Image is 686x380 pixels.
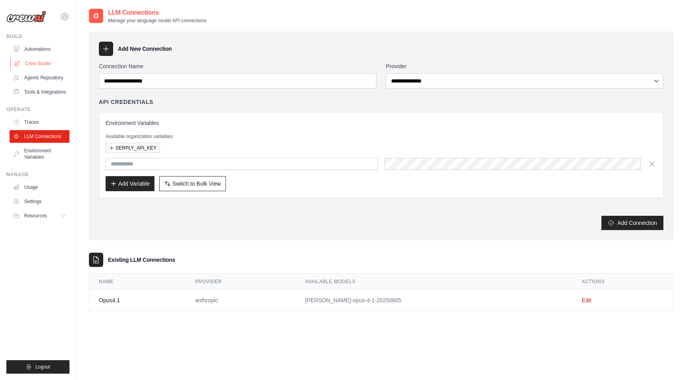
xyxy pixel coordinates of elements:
td: anthropic [185,290,295,311]
a: Automations [10,43,69,56]
h3: Add New Connection [118,45,172,53]
button: Switch to Bulk View [159,176,226,191]
button: Logout [6,360,69,374]
div: Build [6,33,69,40]
a: Edit [582,297,591,303]
h3: Existing LLM Connections [108,256,175,264]
div: Manage [6,171,69,178]
a: Traces [10,116,69,129]
button: Add Variable [106,176,154,191]
a: Crew Studio [10,57,70,70]
th: Provider [185,274,295,290]
p: Manage your language model API connections [108,17,206,24]
a: Environment Variables [10,144,69,163]
label: Connection Name [99,62,376,70]
img: Logo [6,11,46,23]
span: Logout [35,364,50,370]
span: Switch to Bulk View [172,180,221,188]
th: Actions [572,274,673,290]
span: Resources [24,213,47,219]
button: Add Connection [601,216,663,230]
label: Provider [386,62,663,70]
th: Available Models [296,274,572,290]
button: SERPLY_API_KEY [106,143,160,153]
h3: Environment Variables [106,119,657,127]
h4: API Credentials [99,98,153,106]
a: Settings [10,195,69,208]
th: Name [89,274,185,290]
a: Agents Repository [10,71,69,84]
p: Available organization variables: [106,133,657,140]
a: Usage [10,181,69,194]
a: LLM Connections [10,130,69,143]
h2: LLM Connections [108,8,206,17]
button: Resources [10,209,69,222]
div: Operate [6,106,69,113]
td: [PERSON_NAME]-opus-4-1-20250805 [296,290,572,311]
a: Tools & Integrations [10,86,69,98]
td: Opus4.1 [89,290,185,311]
